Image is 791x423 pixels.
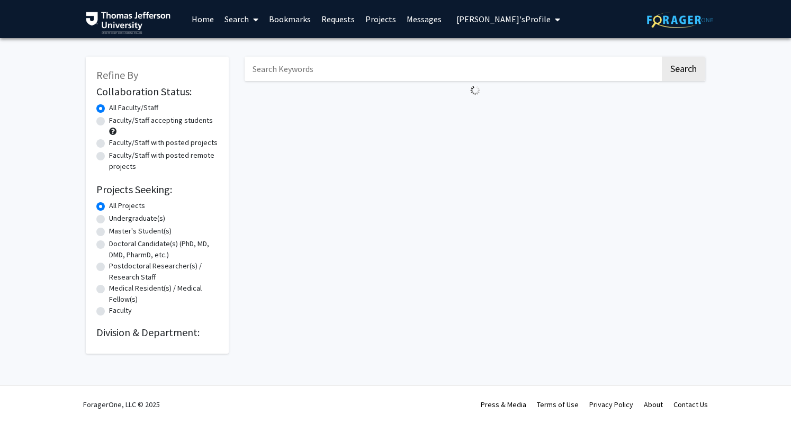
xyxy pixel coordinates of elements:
label: Faculty/Staff with posted projects [109,137,218,148]
a: Requests [316,1,360,38]
h2: Collaboration Status: [96,85,218,98]
img: Loading [466,81,484,100]
a: Contact Us [673,400,708,409]
img: Thomas Jefferson University Logo [86,12,170,34]
label: All Projects [109,200,145,211]
label: Faculty [109,305,132,316]
label: Undergraduate(s) [109,213,165,224]
a: Bookmarks [264,1,316,38]
div: ForagerOne, LLC © 2025 [83,386,160,423]
img: ForagerOne Logo [647,12,713,28]
nav: Page navigation [245,100,705,124]
label: Faculty/Staff with posted remote projects [109,150,218,172]
a: Projects [360,1,401,38]
input: Search Keywords [245,57,660,81]
a: About [644,400,663,409]
label: Master's Student(s) [109,226,172,237]
label: Faculty/Staff accepting students [109,115,213,126]
span: Refine By [96,68,138,82]
a: Privacy Policy [589,400,633,409]
label: Medical Resident(s) / Medical Fellow(s) [109,283,218,305]
h2: Division & Department: [96,326,218,339]
span: [PERSON_NAME]'s Profile [456,14,551,24]
a: Search [219,1,264,38]
label: Postdoctoral Researcher(s) / Research Staff [109,260,218,283]
a: Home [186,1,219,38]
a: Press & Media [481,400,526,409]
label: Doctoral Candidate(s) (PhD, MD, DMD, PharmD, etc.) [109,238,218,260]
h2: Projects Seeking: [96,183,218,196]
button: Search [662,57,705,81]
label: All Faculty/Staff [109,102,158,113]
a: Messages [401,1,447,38]
a: Terms of Use [537,400,579,409]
